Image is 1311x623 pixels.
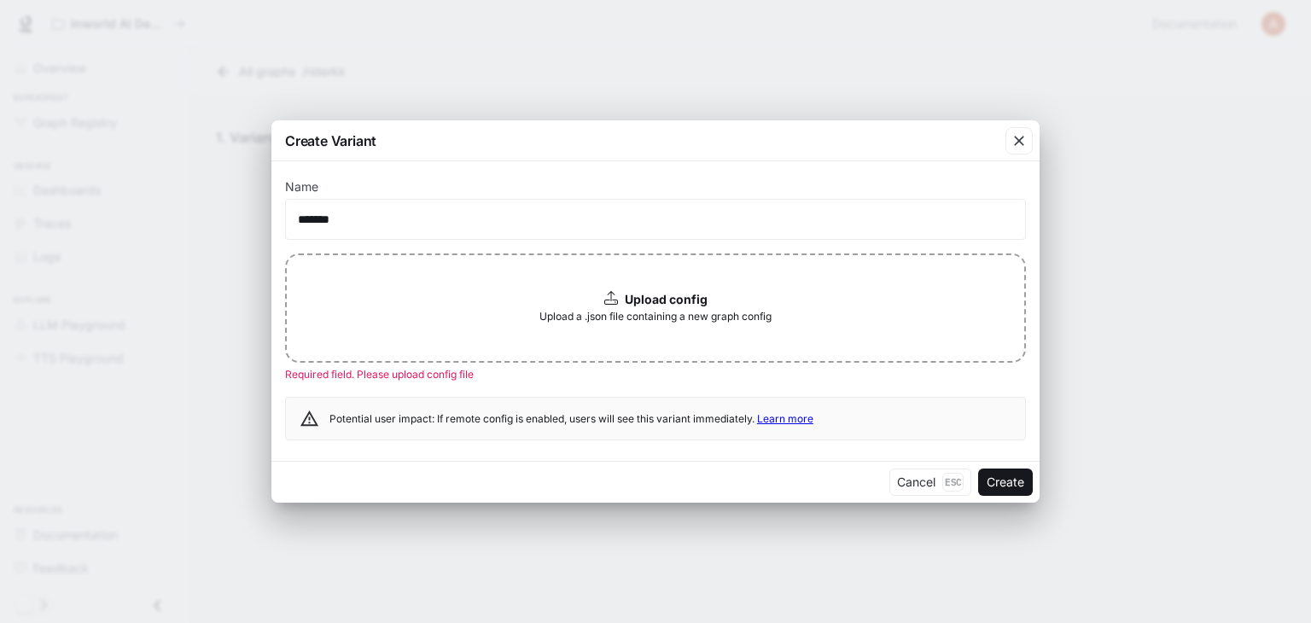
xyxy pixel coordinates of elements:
p: Name [285,181,318,193]
p: Esc [942,473,964,492]
button: Create [978,469,1033,496]
a: Learn more [757,412,813,425]
span: Upload a .json file containing a new graph config [539,308,772,325]
button: CancelEsc [889,469,971,496]
span: Potential user impact: If remote config is enabled, users will see this variant immediately. [329,412,813,425]
p: Create Variant [285,131,376,151]
b: Upload config [625,292,708,306]
span: Required field. Please upload config file [285,368,474,381]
